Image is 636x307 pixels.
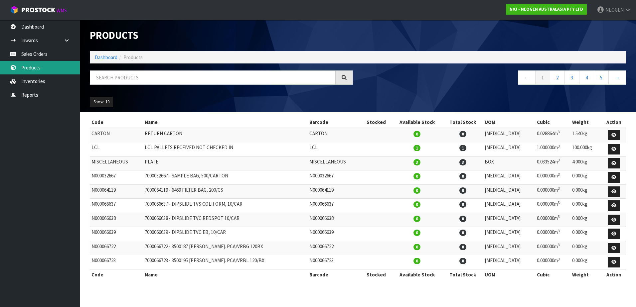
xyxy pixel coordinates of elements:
td: 0.000000m [535,255,570,269]
a: ← [518,70,536,85]
td: 0.000kg [570,199,602,213]
th: Action [601,269,626,280]
sup: 3 [558,186,560,191]
span: 0 [413,187,420,194]
td: 0.000000m [535,241,570,255]
td: N000064119 [308,184,361,199]
td: RETURN CARTON [143,128,308,142]
span: 0 [459,244,466,250]
th: Stocked [361,117,391,128]
td: [MEDICAL_DATA] [483,142,536,156]
td: [MEDICAL_DATA] [483,255,536,269]
th: Weight [570,117,602,128]
th: Name [143,117,308,128]
strong: N03 - NEOGEN AUSTRALASIA PTY LTD [510,6,583,12]
td: 0.000000m [535,213,570,227]
h1: Products [90,30,353,41]
td: 7000066638 - DIPSLIDE TVC REDSPOT 10/CAR [143,213,308,227]
td: 0.000000m [535,199,570,213]
td: [MEDICAL_DATA] [483,128,536,142]
td: 7000066639 - DIPSLIDE TVC EB, 10/CAR [143,227,308,241]
th: Weight [570,269,602,280]
span: 0 [413,230,420,236]
a: → [608,70,626,85]
a: 5 [594,70,609,85]
sup: 3 [558,229,560,233]
td: N000066637 [90,199,143,213]
td: 0.000kg [570,184,602,199]
th: Total Stock [443,117,483,128]
td: N000066639 [308,227,361,241]
span: 0 [413,216,420,222]
td: MISCELLANEOUS [308,156,361,170]
sup: 3 [558,158,560,162]
td: 7000066637 - DIPSLIDE TVS COLIFORM, 10/CAR [143,199,308,213]
a: 4 [579,70,594,85]
th: Barcode [308,269,361,280]
td: 4.000kg [570,156,602,170]
th: Action [601,117,626,128]
button: Show: 10 [90,97,113,107]
th: Cubic [535,269,570,280]
td: CARTON [90,128,143,142]
th: Name [143,269,308,280]
sup: 3 [558,214,560,219]
td: N000032667 [308,170,361,185]
td: 1.540kg [570,128,602,142]
td: 0.000kg [570,213,602,227]
span: 0 [413,173,420,179]
span: 0 [459,187,466,194]
td: N000066723 [90,255,143,269]
sup: 3 [558,172,560,177]
td: N000066722 [90,241,143,255]
td: LCL [308,142,361,156]
td: PLATE [143,156,308,170]
td: 0.000000m [535,170,570,185]
td: [MEDICAL_DATA] [483,227,536,241]
sup: 3 [558,200,560,205]
td: [MEDICAL_DATA] [483,184,536,199]
span: 1 [413,145,420,151]
td: N000066638 [90,213,143,227]
td: 0.033524m [535,156,570,170]
td: N000066722 [308,241,361,255]
sup: 3 [558,144,560,149]
td: LCL [90,142,143,156]
th: UOM [483,117,536,128]
a: 3 [564,70,579,85]
td: N000066723 [308,255,361,269]
td: N000066639 [90,227,143,241]
td: 0.000kg [570,255,602,269]
input: Search products [90,70,336,85]
span: NEOGEN [605,7,624,13]
th: Barcode [308,117,361,128]
span: 0 [459,173,466,179]
td: N000064119 [90,184,143,199]
span: 0 [459,201,466,208]
td: [MEDICAL_DATA] [483,241,536,255]
td: 1.000000m [535,142,570,156]
td: 0.000kg [570,241,602,255]
td: BOX [483,156,536,170]
td: 100.000kg [570,142,602,156]
td: N000032667 [90,170,143,185]
td: 7000066723 - 3500195 [PERSON_NAME]. PCA/VRBL 120/BX [143,255,308,269]
span: ProStock [21,6,55,14]
span: 0 [459,230,466,236]
td: 7000064119 - 6469 FILTER BAG, 200/CS [143,184,308,199]
span: 0 [413,131,420,137]
td: CARTON [308,128,361,142]
span: Products [123,54,143,60]
span: 0 [413,244,420,250]
span: 0 [413,258,420,264]
small: WMS [57,7,67,14]
sup: 3 [558,243,560,247]
sup: 3 [558,130,560,134]
sup: 3 [558,257,560,261]
td: 7000032667 - SAMPLE BAG, 500/CARTON [143,170,308,185]
span: 1 [459,145,466,151]
td: 0.028864m [535,128,570,142]
img: cube-alt.png [10,6,18,14]
th: Stocked [361,269,391,280]
td: 0.000kg [570,227,602,241]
